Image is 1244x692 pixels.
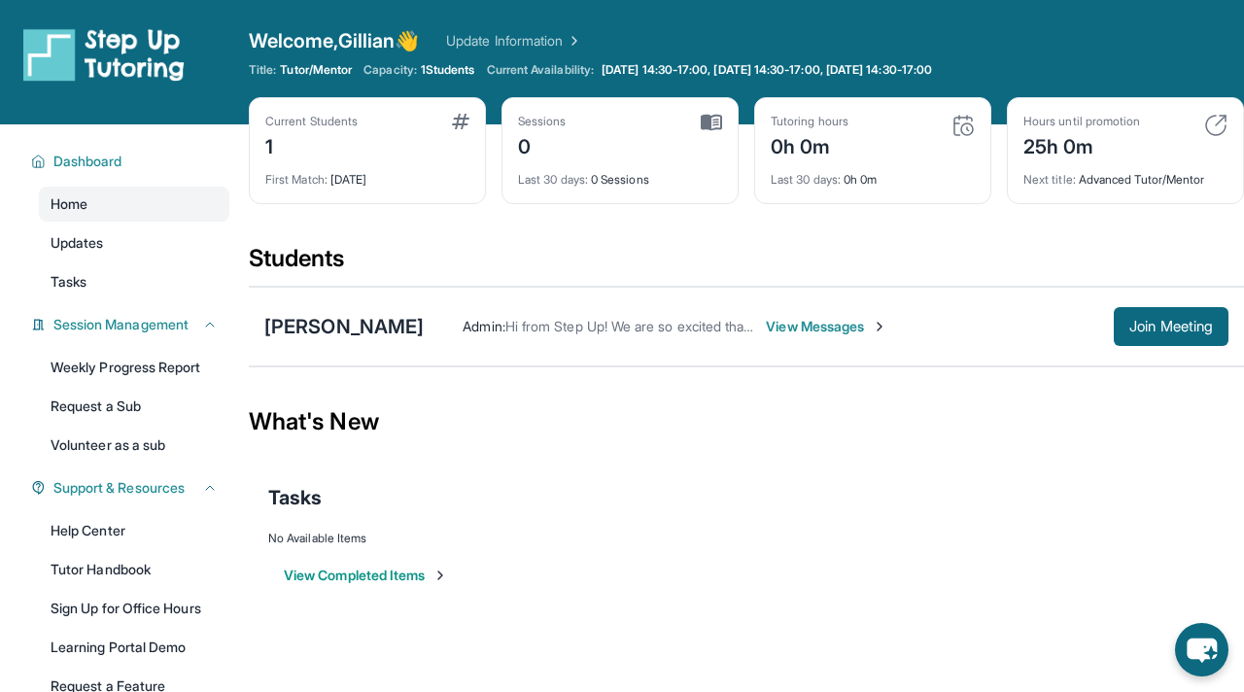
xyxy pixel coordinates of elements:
[39,264,229,299] a: Tasks
[264,313,424,340] div: [PERSON_NAME]
[284,566,448,585] button: View Completed Items
[51,194,87,214] span: Home
[701,114,722,131] img: card
[1023,114,1140,129] div: Hours until promotion
[53,478,185,498] span: Support & Resources
[1204,114,1227,137] img: card
[265,172,328,187] span: First Match :
[51,272,86,292] span: Tasks
[249,379,1244,465] div: What's New
[39,552,229,587] a: Tutor Handbook
[421,62,475,78] span: 1 Students
[249,62,276,78] span: Title:
[265,160,469,188] div: [DATE]
[1129,321,1213,332] span: Join Meeting
[265,129,358,160] div: 1
[39,225,229,260] a: Updates
[46,315,218,334] button: Session Management
[39,350,229,385] a: Weekly Progress Report
[766,317,887,336] span: View Messages
[23,27,185,82] img: logo
[518,114,567,129] div: Sessions
[1023,129,1140,160] div: 25h 0m
[771,114,848,129] div: Tutoring hours
[51,233,104,253] span: Updates
[446,31,582,51] a: Update Information
[951,114,975,137] img: card
[452,114,469,129] img: card
[39,187,229,222] a: Home
[771,172,841,187] span: Last 30 days :
[518,172,588,187] span: Last 30 days :
[53,152,122,171] span: Dashboard
[249,243,1244,286] div: Students
[1175,623,1228,676] button: chat-button
[518,160,722,188] div: 0 Sessions
[1023,172,1076,187] span: Next title :
[268,484,322,511] span: Tasks
[53,315,189,334] span: Session Management
[771,160,975,188] div: 0h 0m
[487,62,594,78] span: Current Availability:
[39,389,229,424] a: Request a Sub
[563,31,582,51] img: Chevron Right
[872,319,887,334] img: Chevron-Right
[518,129,567,160] div: 0
[1023,160,1227,188] div: Advanced Tutor/Mentor
[39,513,229,548] a: Help Center
[39,591,229,626] a: Sign Up for Office Hours
[249,27,419,54] span: Welcome, Gillian 👋
[771,129,848,160] div: 0h 0m
[463,318,504,334] span: Admin :
[280,62,352,78] span: Tutor/Mentor
[598,62,936,78] a: [DATE] 14:30-17:00, [DATE] 14:30-17:00, [DATE] 14:30-17:00
[265,114,358,129] div: Current Students
[602,62,932,78] span: [DATE] 14:30-17:00, [DATE] 14:30-17:00, [DATE] 14:30-17:00
[1114,307,1228,346] button: Join Meeting
[46,478,218,498] button: Support & Resources
[39,630,229,665] a: Learning Portal Demo
[363,62,417,78] span: Capacity:
[268,531,1225,546] div: No Available Items
[46,152,218,171] button: Dashboard
[39,428,229,463] a: Volunteer as a sub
